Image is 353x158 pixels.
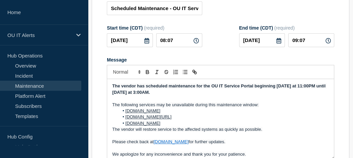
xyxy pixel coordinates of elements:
[107,1,202,15] input: Title
[7,32,72,38] p: OU IT Alerts
[112,83,326,94] strong: The vendor has scheduled maintenance for the OU IT Service Portal beginning [DATE] at 11:00PM unt...
[112,127,262,132] span: The vendor will restore service to the affected systems as quickly as possible.
[180,68,190,76] button: Toggle bulleted list
[112,152,246,157] span: We apologize for any inconvenience and thank you for your patience.
[143,68,152,76] button: Toggle bold text
[125,121,160,126] a: [DOMAIN_NAME]
[239,33,285,47] input: YYYY-MM-DD
[107,25,202,31] div: Start time (CDT)
[162,68,171,76] button: Toggle strikethrough text
[107,57,334,63] div: Message
[153,139,188,144] a: [DOMAIN_NAME]
[125,108,160,113] a: [DOMAIN_NAME]
[188,139,225,144] span: for further updates.
[112,102,259,107] span: The following services may be unavailable during this maintenance window:
[171,68,180,76] button: Toggle ordered list
[112,139,153,144] span: Please check back at
[190,68,199,76] button: Toggle link
[144,25,165,31] span: (required)
[239,25,334,31] div: End time (CDT)
[156,33,202,47] input: HH:MM
[288,33,334,47] input: HH:MM
[152,68,162,76] button: Toggle italic text
[125,114,171,119] a: [DOMAIN_NAME][URL]
[107,33,153,47] input: YYYY-MM-DD
[274,25,295,31] span: (required)
[110,68,143,76] span: Font size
